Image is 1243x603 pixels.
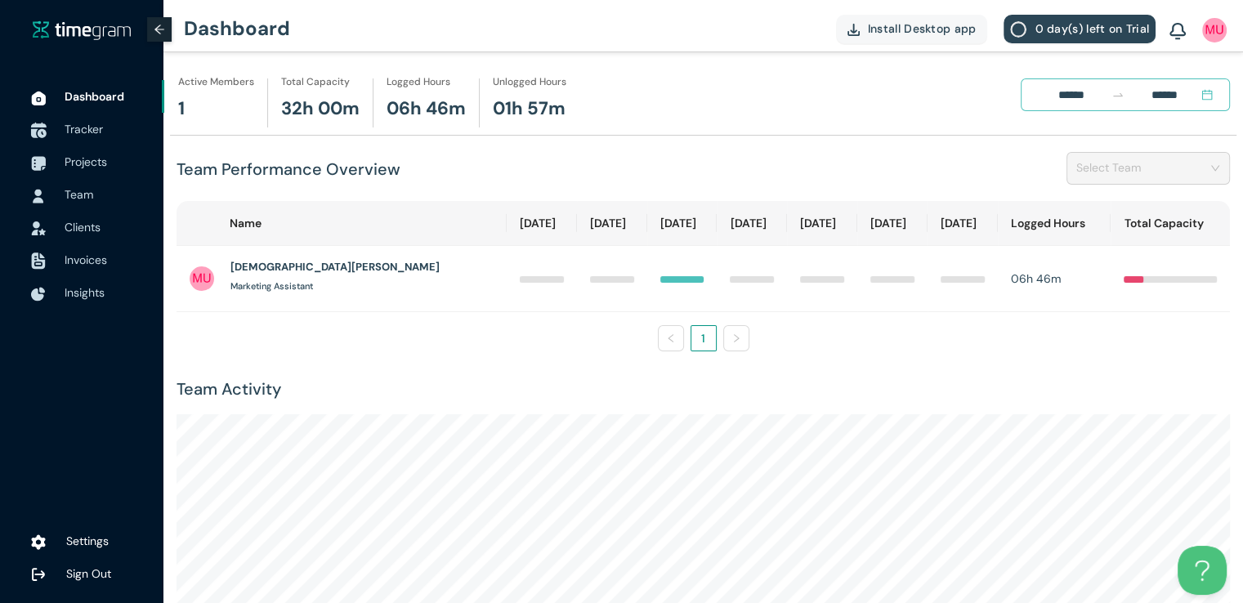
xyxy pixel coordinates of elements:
[66,534,109,548] span: Settings
[868,20,977,38] span: Install Desktop app
[31,567,46,582] img: logOut.ca60ddd252d7bab9102ea2608abe0238.svg
[1111,201,1230,246] th: Total Capacity
[281,95,360,123] h1: 32h 00m
[31,534,46,551] img: settings.78e04af822cf15d41b38c81147b09f22.svg
[691,326,716,351] a: 1
[717,201,787,246] th: [DATE]
[177,201,507,246] th: Name
[857,201,928,246] th: [DATE]
[691,325,717,351] li: 1
[65,220,101,234] span: Clients
[31,91,46,105] img: DashboardIcon
[836,15,988,43] button: Install Desktop app
[33,20,131,40] img: timegram
[65,187,93,202] span: Team
[1004,15,1156,43] button: 0 day(s) left on Trial
[177,377,1230,402] h1: Team Activity
[998,201,1111,246] th: Logged Hours
[507,201,577,246] th: [DATE]
[154,24,165,35] span: arrow-left
[30,123,47,139] img: TimeTrackerIcon
[577,201,647,246] th: [DATE]
[31,221,46,235] img: InvoiceIcon
[847,24,860,36] img: DownloadApp
[31,287,46,301] img: InsightsIcon
[658,325,684,351] li: Previous Page
[65,89,124,104] span: Dashboard
[65,285,105,300] span: Insights
[723,325,749,351] button: right
[31,189,46,203] img: UserIcon
[66,566,111,581] span: Sign Out
[1202,18,1227,42] img: UserIcon
[178,95,185,123] h1: 1
[387,95,466,123] h1: 06h 46m
[787,201,857,246] th: [DATE]
[723,325,749,351] li: Next Page
[31,156,46,171] img: ProjectIcon
[1111,88,1125,101] span: swap-right
[1011,270,1098,288] div: 06h 46m
[230,279,313,293] h1: Marketing Assistant
[184,4,290,53] h1: Dashboard
[1169,23,1186,41] img: BellIcon
[1111,88,1125,101] span: to
[65,252,107,267] span: Invoices
[658,325,684,351] button: left
[65,122,103,136] span: Tracker
[281,74,350,90] h1: Total Capacity
[31,252,46,270] img: InvoiceIcon
[928,201,998,246] th: [DATE]
[493,95,566,123] h1: 01h 57m
[493,74,566,90] h1: Unlogged Hours
[1178,546,1227,595] iframe: Toggle Customer Support
[387,74,450,90] h1: Logged Hours
[731,333,741,343] span: right
[230,259,440,275] h1: [DEMOGRAPHIC_DATA][PERSON_NAME]
[65,154,107,169] span: Projects
[647,201,718,246] th: [DATE]
[666,333,676,343] span: left
[1035,20,1149,38] span: 0 day(s) left on Trial
[177,157,400,182] h1: Team Performance Overview
[190,266,214,291] img: UserIcon
[178,74,254,90] h1: Active Members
